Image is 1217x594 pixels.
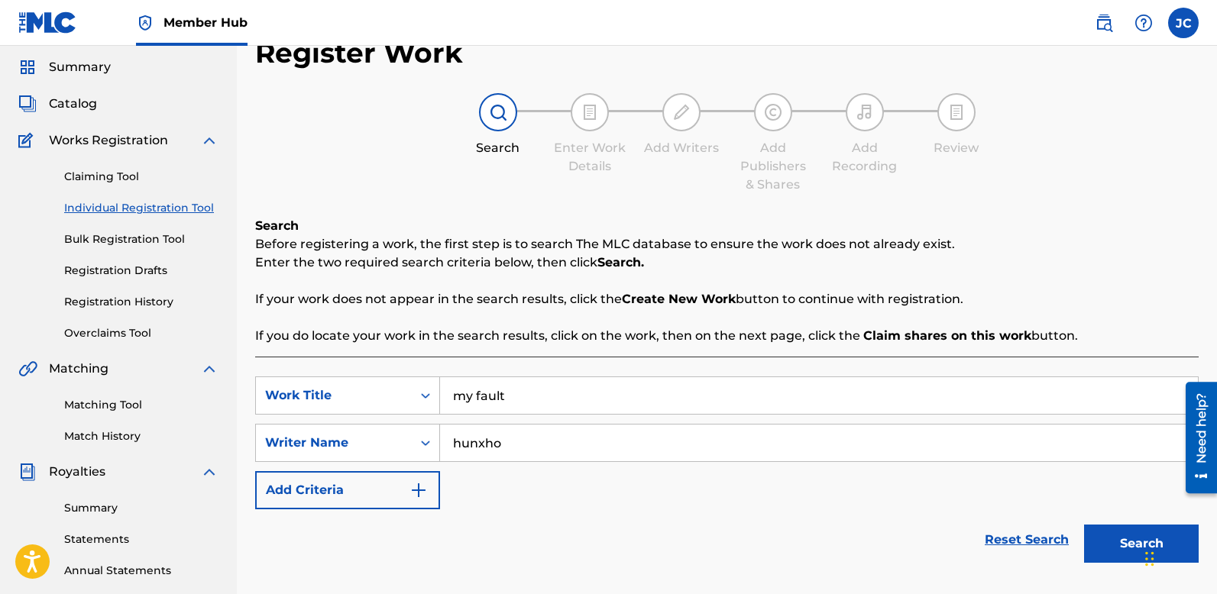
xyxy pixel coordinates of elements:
[1174,376,1217,499] iframe: Resource Center
[856,103,874,121] img: step indicator icon for Add Recording
[863,328,1031,343] strong: Claim shares on this work
[255,327,1199,345] p: If you do locate your work in the search results, click on the work, then on the next page, click...
[1084,525,1199,563] button: Search
[200,360,218,378] img: expand
[255,218,299,233] b: Search
[764,103,782,121] img: step indicator icon for Add Publishers & Shares
[1141,521,1217,594] iframe: Chat Widget
[18,11,77,34] img: MLC Logo
[552,139,628,176] div: Enter Work Details
[64,325,218,341] a: Overclaims Tool
[255,36,463,70] h2: Register Work
[643,139,720,157] div: Add Writers
[255,376,1199,570] form: Search Form
[827,139,903,176] div: Add Recording
[460,139,536,157] div: Search
[265,386,403,405] div: Work Title
[581,103,599,121] img: step indicator icon for Enter Work Details
[64,500,218,516] a: Summary
[735,139,811,194] div: Add Publishers & Shares
[1089,8,1119,38] a: Public Search
[409,481,428,499] img: 9d2ae6d4665cec9f34b9.svg
[597,255,644,270] strong: Search.
[49,131,168,150] span: Works Registration
[200,463,218,481] img: expand
[64,294,218,310] a: Registration History
[1145,536,1154,582] div: Drag
[265,434,403,452] div: Writer Name
[672,103,691,121] img: step indicator icon for Add Writers
[489,103,507,121] img: step indicator icon for Search
[64,169,218,185] a: Claiming Tool
[49,95,97,113] span: Catalog
[18,58,37,76] img: Summary
[18,463,37,481] img: Royalties
[64,200,218,216] a: Individual Registration Tool
[255,253,1199,272] p: Enter the two required search criteria below, then click
[1128,8,1159,38] div: Help
[918,139,995,157] div: Review
[64,231,218,247] a: Bulk Registration Tool
[200,131,218,150] img: expand
[1134,14,1153,32] img: help
[49,360,108,378] span: Matching
[18,360,37,378] img: Matching
[18,58,111,76] a: SummarySummary
[49,463,105,481] span: Royalties
[64,531,218,547] a: Statements
[18,95,97,113] a: CatalogCatalog
[255,471,440,509] button: Add Criteria
[49,58,111,76] span: Summary
[18,131,38,150] img: Works Registration
[1095,14,1113,32] img: search
[977,523,1076,557] a: Reset Search
[1168,8,1199,38] div: User Menu
[64,397,218,413] a: Matching Tool
[18,95,37,113] img: Catalog
[255,235,1199,253] p: Before registering a work, the first step is to search The MLC database to ensure the work does n...
[64,428,218,444] a: Match History
[622,292,736,306] strong: Create New Work
[64,563,218,579] a: Annual Statements
[255,290,1199,308] p: If your work does not appear in the search results, click the button to continue with registration.
[163,14,248,31] span: Member Hub
[136,14,154,32] img: Top Rightsholder
[947,103,966,121] img: step indicator icon for Review
[64,263,218,279] a: Registration Drafts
